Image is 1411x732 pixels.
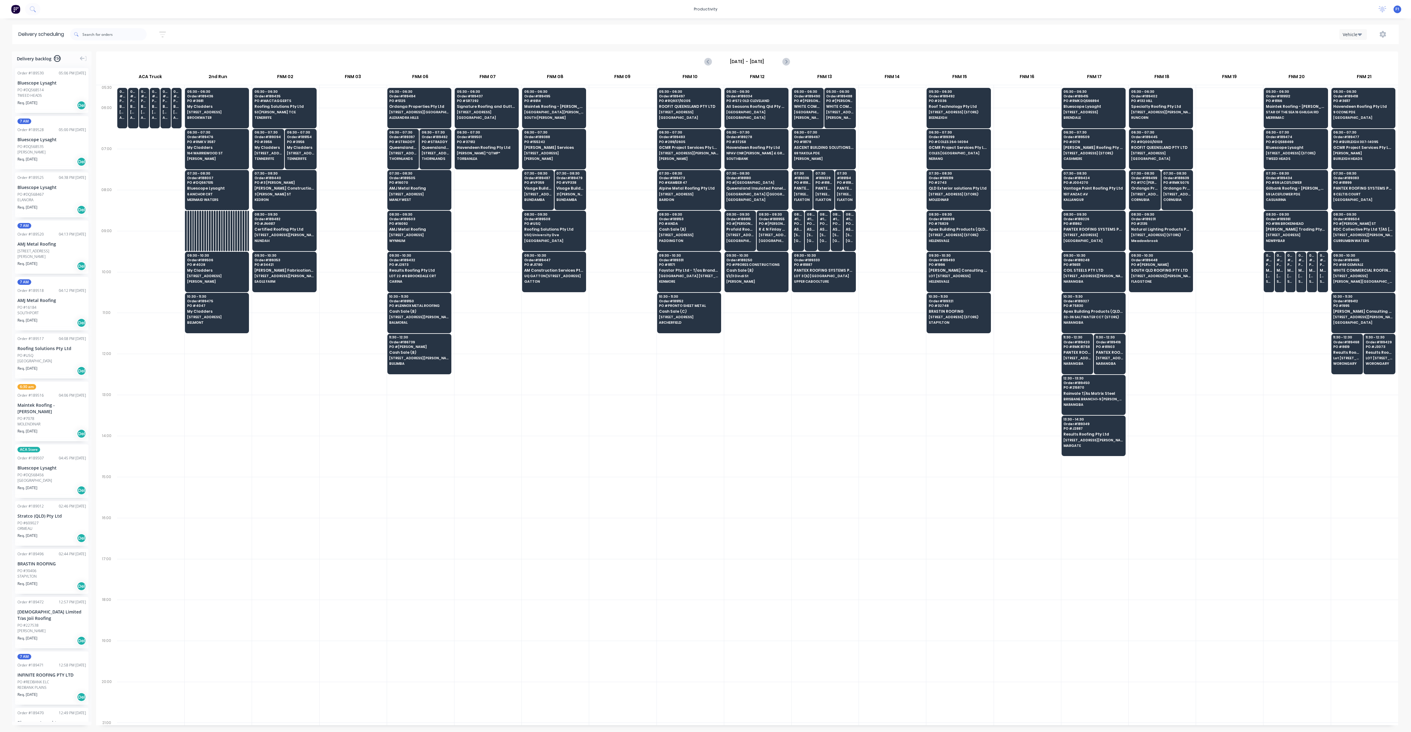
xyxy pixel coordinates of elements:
span: ARCHERFIELD [173,116,179,119]
span: Order # 189487 [524,176,552,180]
div: FNM 12 [724,71,791,85]
span: Bluescope Lysaght [141,104,147,108]
span: PO # 289/12605 [659,140,718,144]
span: [GEOGRAPHIC_DATA] [659,116,718,119]
img: Factory [11,5,20,14]
div: 06:00 [96,104,117,145]
span: [STREET_ADDRESS] [1063,110,1123,114]
span: THORNLANDS [389,157,417,160]
span: 06:30 - 07:30 [287,130,314,134]
span: # 189439 [173,94,179,98]
span: Order # 189397 [389,135,417,139]
span: Havendeen Roofing Pty Ltd [726,145,786,149]
span: [PERSON_NAME] [1333,151,1393,155]
span: 05:30 - 06:30 [457,90,516,93]
span: Order # 189512 [1266,94,1325,98]
span: BEENLEIGH [929,116,988,119]
span: 07:30 - 08:30 [1063,172,1123,175]
span: [STREET_ADDRESS] [524,151,584,155]
span: 07:30 [794,172,811,175]
span: 07:30 - 08:30 [726,172,786,175]
span: 9 OZONE PDE [1333,110,1393,114]
span: 06:30 - 07:30 [1333,130,1393,134]
span: ARCHERFIELD [163,116,169,119]
span: PO # 572 OLD CLEVELAND [726,99,786,103]
span: STAR OF THE SEA 16 GHILGAI RD [1266,110,1325,114]
div: FNM 16 [993,71,1060,85]
span: 05:30 [173,90,179,93]
span: My Cladders [187,145,246,149]
span: 05:30 [119,90,126,93]
span: PO # DQ568269 [141,99,147,103]
span: My Cladders [254,145,282,149]
span: ALEXANDRA HILLS [389,116,449,119]
span: Order # 189437 [457,94,516,98]
span: Bluescope Lysaght [1063,104,1123,108]
span: Order # 189402 [1131,94,1191,98]
span: TWEED HEADS [1266,157,1325,160]
span: # 189451 [119,94,126,98]
span: Order # 189497 [659,94,718,98]
span: Order # 189483 [659,135,718,139]
span: Order # 189499 [1131,176,1159,180]
span: PO # STRADDY [422,140,449,144]
span: 07:30 - 08:30 [659,172,718,175]
span: 07:30 - 08:30 [556,172,584,175]
span: [STREET_ADDRESS] (STORE) [1266,151,1325,155]
div: FNM 07 [454,71,521,85]
span: Order # 189319 [929,176,988,180]
span: Havendeen Roofing Pty Ltd [457,145,516,149]
span: 06:30 - 07:30 [726,130,786,134]
span: PO # 81854 [837,181,854,184]
span: Order # 189180 [726,176,786,180]
span: PO # RQ000/10108 [1131,140,1191,144]
span: 07:30 - 08:30 [1266,172,1325,175]
span: PO # 16070 [389,181,449,184]
span: COLES [GEOGRAPHIC_DATA] [929,151,988,155]
span: PO # 3 [PERSON_NAME] [254,181,314,184]
span: # 189438 [152,94,158,98]
div: Del [77,101,86,110]
div: PO #DQ568514 [17,87,44,93]
input: Search for orders [82,28,147,40]
span: GCMR Project Services Pty Ltd [659,145,718,149]
span: PO # DQ568327 [119,99,126,103]
span: # 189215 [163,94,169,98]
span: 06:30 - 07:30 [1063,130,1123,134]
span: Maintek Roofing - [PERSON_NAME] [1266,104,1325,108]
div: 2nd Run [184,71,251,85]
span: My Cladders [287,145,314,149]
span: 53 [PERSON_NAME] TCE [254,110,314,114]
span: 05:30 - 06:30 [1063,90,1123,93]
span: GCMR Project Services Pty Ltd [929,145,988,149]
span: PO # [PERSON_NAME][GEOGRAPHIC_DATA] [794,99,822,103]
span: 07:30 - 08:30 [1131,172,1159,175]
span: 07:30 - 08:30 [187,172,246,175]
span: PO # 3956 [254,140,282,144]
span: [PERSON_NAME] *QTMP* [457,151,516,155]
span: Ordanga Properties Pty Ltd [389,104,449,108]
span: Signature Roofing and Guttering - DJW Constructions Pty Ltd [457,104,516,108]
span: Order # 189505 [389,176,449,180]
span: [STREET_ADDRESS] [659,110,718,114]
span: 05:30 [130,90,136,93]
span: 7 AM [17,119,31,124]
span: ROOFIT QUEENSLAND PTY LTD [659,104,718,108]
span: 06:30 - 07:30 [1131,130,1191,134]
span: Order # 188007 [187,176,246,180]
span: Bluescope Lysaght [173,104,179,108]
div: FNM 13 [791,71,858,85]
span: ARCHERFIELD [119,116,126,119]
span: [GEOGRAPHIC_DATA] [794,110,822,114]
span: Order # 189415 [1063,94,1123,98]
span: GCMR Project Services Pty Ltd [1333,145,1393,149]
span: [GEOGRAPHIC_DATA][PERSON_NAME] [524,110,584,114]
span: PO # SR7292 [457,99,516,103]
span: # 189336 [794,176,811,180]
span: Order # 189495 [524,94,584,98]
span: 06:30 - 07:30 [187,130,246,134]
span: 05:30 - 06:30 [659,90,718,93]
span: Order # 189418 [1333,94,1393,98]
span: PO # DQ568324 [152,99,158,103]
span: PO # RMK DQ566894 [1063,99,1123,103]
